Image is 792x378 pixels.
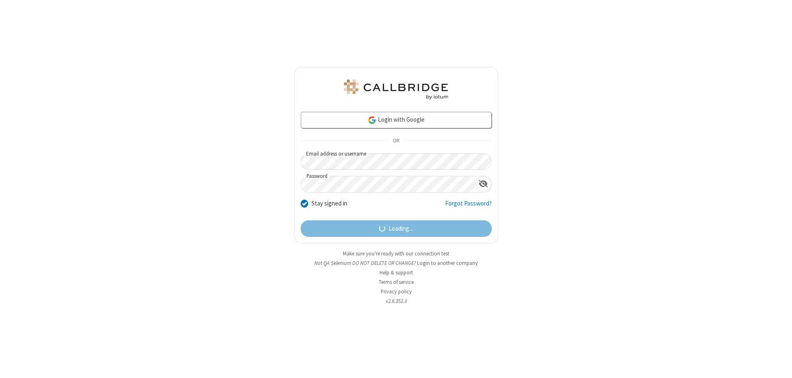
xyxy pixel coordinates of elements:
a: Make sure you're ready with our connection test [343,250,449,257]
span: Loading... [389,224,413,234]
a: Privacy policy [381,288,412,295]
input: Password [301,176,475,192]
a: Login with Google [301,112,492,128]
img: google-icon.png [368,116,377,125]
a: Terms of service [379,279,414,286]
input: Email address or username [301,154,492,170]
li: Not QA Selenium DO NOT DELETE OR CHANGE? [294,259,498,267]
a: Help & support [379,269,413,276]
li: v2.6.352.3 [294,297,498,305]
div: Show password [475,176,491,191]
a: Forgot Password? [445,199,492,215]
button: Loading... [301,220,492,237]
button: Login to another company [417,259,478,267]
label: Stay signed in [311,199,347,208]
img: QA Selenium DO NOT DELETE OR CHANGE [342,80,450,99]
span: OR [389,135,403,147]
